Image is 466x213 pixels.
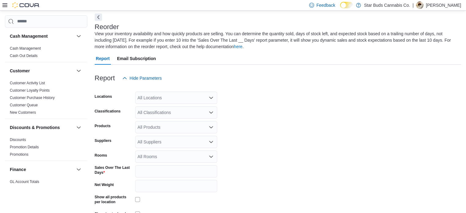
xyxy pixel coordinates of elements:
[364,2,410,9] p: Star Buds Cannabis Co.
[340,2,353,8] input: Dark Mode
[426,2,461,9] p: [PERSON_NAME]
[95,94,112,99] label: Locations
[10,53,38,58] span: Cash Out Details
[10,68,74,74] button: Customer
[209,154,214,159] button: Open list of options
[12,2,40,8] img: Cova
[209,125,214,130] button: Open list of options
[95,74,115,82] h3: Report
[95,13,102,21] button: Next
[10,124,74,131] button: Discounts & Promotions
[95,165,133,175] label: Sales Over The Last Days
[10,138,26,142] a: Discounts
[75,124,82,131] button: Discounts & Promotions
[10,68,30,74] h3: Customer
[10,145,39,149] a: Promotion Details
[209,139,214,144] button: Open list of options
[209,110,214,115] button: Open list of options
[95,138,112,143] label: Suppliers
[10,152,28,157] span: Promotions
[95,31,458,50] div: View your inventory availability and how quickly products are selling. You can determine the quan...
[416,2,423,9] div: Kerry Bowley
[130,75,162,81] span: Hide Parameters
[95,153,107,158] label: Rooms
[10,81,45,85] a: Customer Activity List
[75,166,82,173] button: Finance
[10,33,74,39] button: Cash Management
[95,182,114,187] label: Net Weight
[10,95,55,100] span: Customer Purchase History
[209,95,214,100] button: Open list of options
[117,52,156,65] span: Email Subscription
[95,23,119,31] h3: Reorder
[10,88,50,93] a: Customer Loyalty Points
[10,46,41,51] a: Cash Management
[234,44,242,49] a: here
[10,166,74,173] button: Finance
[10,110,36,115] a: New Customers
[412,2,414,9] p: |
[5,178,87,195] div: Finance
[75,32,82,40] button: Cash Management
[5,79,87,119] div: Customer
[10,96,55,100] a: Customer Purchase History
[96,52,110,65] span: Report
[120,72,164,84] button: Hide Parameters
[75,67,82,74] button: Customer
[10,124,60,131] h3: Discounts & Promotions
[10,187,36,192] span: GL Transactions
[95,124,111,128] label: Products
[316,2,335,8] span: Feedback
[10,54,38,58] a: Cash Out Details
[10,152,28,157] a: Promotions
[10,180,39,184] a: GL Account Totals
[10,187,36,191] a: GL Transactions
[10,103,38,107] a: Customer Queue
[10,166,26,173] h3: Finance
[10,88,50,93] span: Customer Loyalty Points
[10,33,48,39] h3: Cash Management
[5,136,87,161] div: Discounts & Promotions
[95,109,121,114] label: Classifications
[95,195,133,204] label: Show all products per location
[5,45,87,62] div: Cash Management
